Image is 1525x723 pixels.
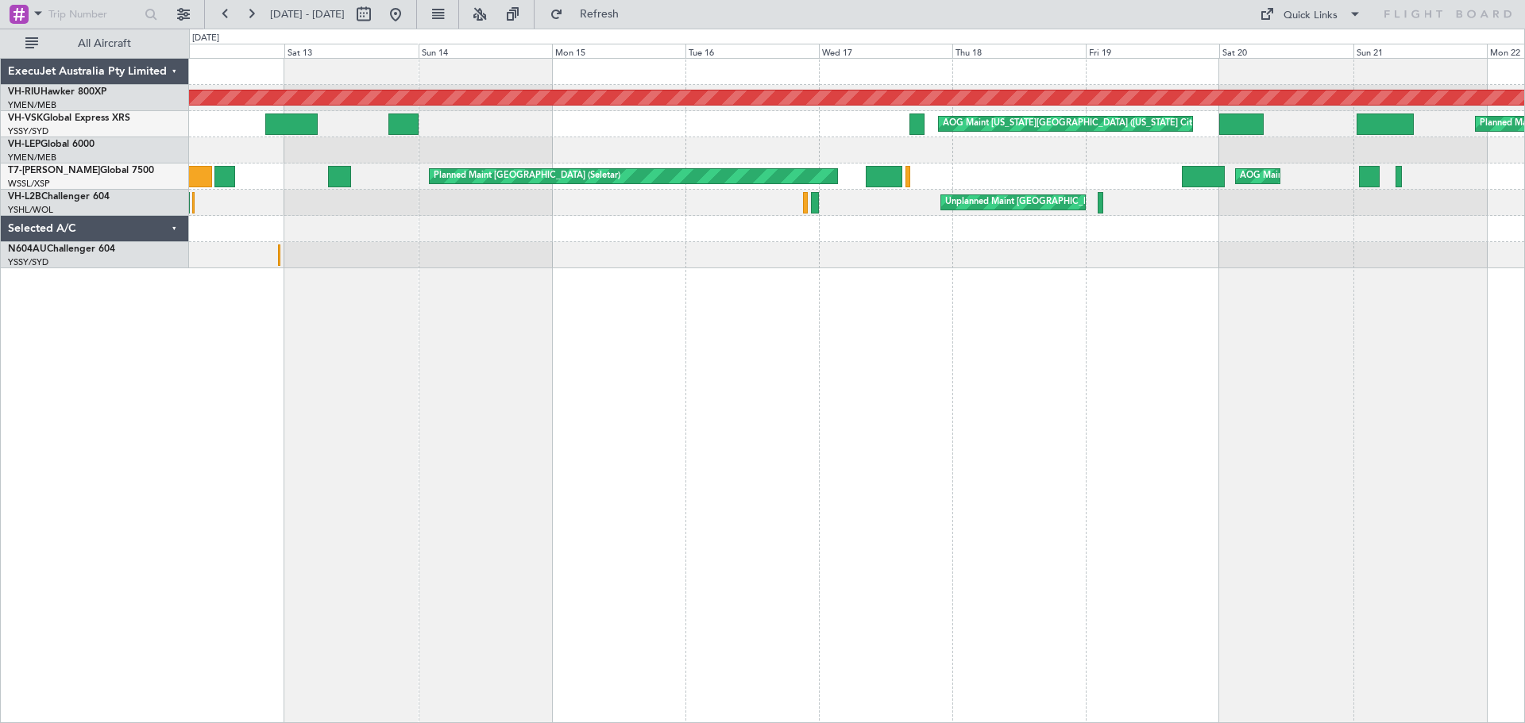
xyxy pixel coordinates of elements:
span: VH-RIU [8,87,41,97]
div: Fri 12 [151,44,284,58]
span: VH-LEP [8,140,41,149]
a: T7-[PERSON_NAME]Global 7500 [8,166,154,175]
span: VH-L2B [8,192,41,202]
div: Sun 14 [419,44,552,58]
a: VH-VSKGlobal Express XRS [8,113,130,123]
div: Wed 17 [819,44,952,58]
div: Fri 19 [1086,44,1219,58]
div: Sun 21 [1353,44,1487,58]
span: Refresh [566,9,633,20]
button: Refresh [542,2,638,27]
div: Planned Maint [GEOGRAPHIC_DATA] (Seletar) [434,164,620,188]
div: Sat 20 [1219,44,1353,58]
div: Tue 16 [685,44,819,58]
div: AOG Maint [GEOGRAPHIC_DATA] (Seletar) [1240,164,1415,188]
a: WSSL/XSP [8,178,50,190]
a: YSSY/SYD [8,256,48,268]
div: Unplanned Maint [GEOGRAPHIC_DATA] ([GEOGRAPHIC_DATA]) [945,190,1206,214]
span: All Aircraft [41,38,168,49]
a: YSSY/SYD [8,125,48,137]
a: YSHL/WOL [8,204,53,216]
div: Mon 15 [552,44,685,58]
button: All Aircraft [17,31,172,56]
span: VH-VSK [8,113,43,123]
input: Trip Number [48,2,140,26]
div: Thu 18 [952,44,1086,58]
a: N604AUChallenger 604 [8,244,115,254]
div: Sat 13 [284,44,418,58]
div: [DATE] [192,32,219,45]
span: N604AU [8,244,47,254]
div: Quick Links [1284,8,1338,24]
a: YMEN/MEB [8,99,56,111]
a: VH-LEPGlobal 6000 [8,140,95,149]
button: Quick Links [1252,2,1369,27]
a: VH-L2BChallenger 604 [8,192,110,202]
span: T7-[PERSON_NAME] [8,166,100,175]
div: AOG Maint [US_STATE][GEOGRAPHIC_DATA] ([US_STATE] City Intl) [943,112,1214,136]
span: [DATE] - [DATE] [270,7,345,21]
a: YMEN/MEB [8,152,56,163]
a: VH-RIUHawker 800XP [8,87,106,97]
